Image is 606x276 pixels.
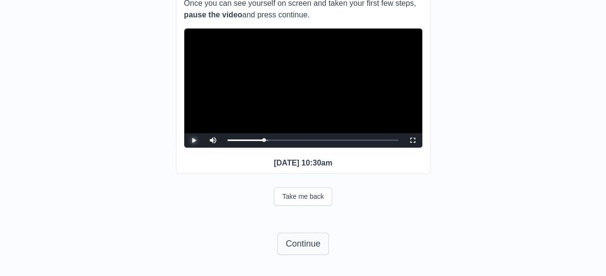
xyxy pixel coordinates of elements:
div: Progress Bar [228,139,398,141]
button: Continue [277,233,328,255]
b: pause the video [184,11,242,19]
button: Take me back [274,187,332,206]
p: [DATE] 10:30am [184,157,422,169]
button: Play [184,133,203,148]
button: Mute [203,133,223,148]
div: Video Player [184,28,422,148]
button: Fullscreen [403,133,422,148]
